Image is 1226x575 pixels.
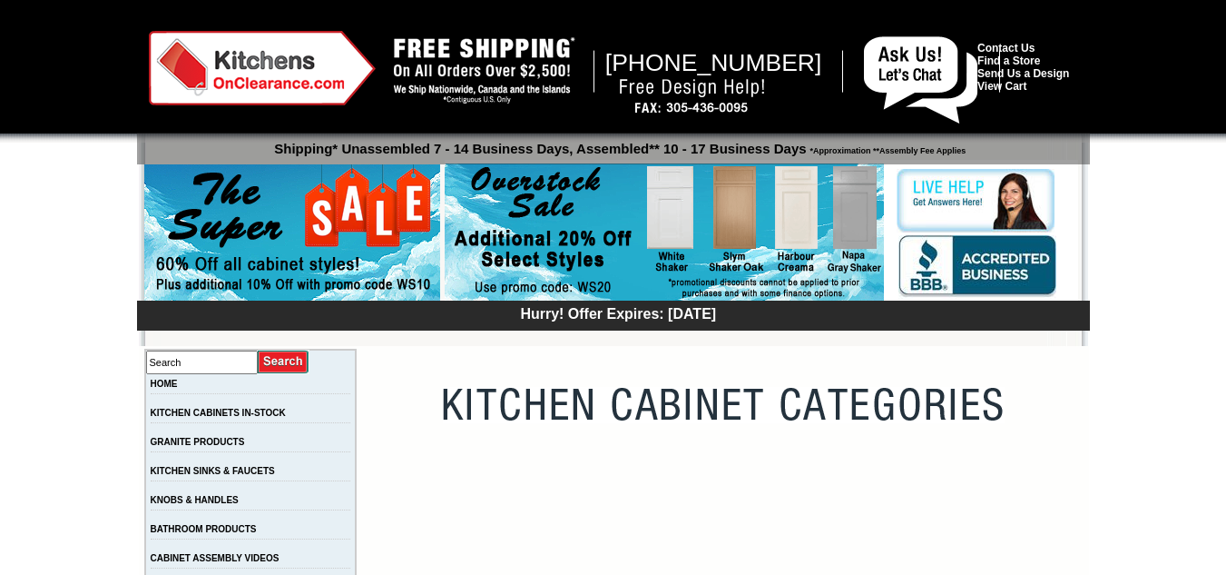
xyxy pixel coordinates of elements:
a: KITCHEN SINKS & FAUCETS [151,466,275,476]
p: Shipping* Unassembled 7 - 14 Business Days, Assembled** 10 - 17 Business Days [146,133,1090,156]
span: [PHONE_NUMBER] [605,49,822,76]
a: GRANITE PRODUCTS [151,437,245,447]
a: CABINET ASSEMBLY VIDEOS [151,553,280,563]
a: Find a Store [977,55,1040,67]
span: *Approximation **Assembly Fee Applies [807,142,966,155]
a: Contact Us [977,42,1035,55]
img: Kitchens on Clearance Logo [149,31,376,105]
a: KNOBS & HANDLES [151,495,239,505]
a: View Cart [977,80,1026,93]
input: Submit [258,350,309,374]
a: KITCHEN CABINETS IN-STOCK [151,408,286,418]
a: BATHROOM PRODUCTS [151,524,257,534]
a: Send Us a Design [977,67,1069,80]
div: Hurry! Offer Expires: [DATE] [146,303,1090,322]
a: HOME [151,379,178,389]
